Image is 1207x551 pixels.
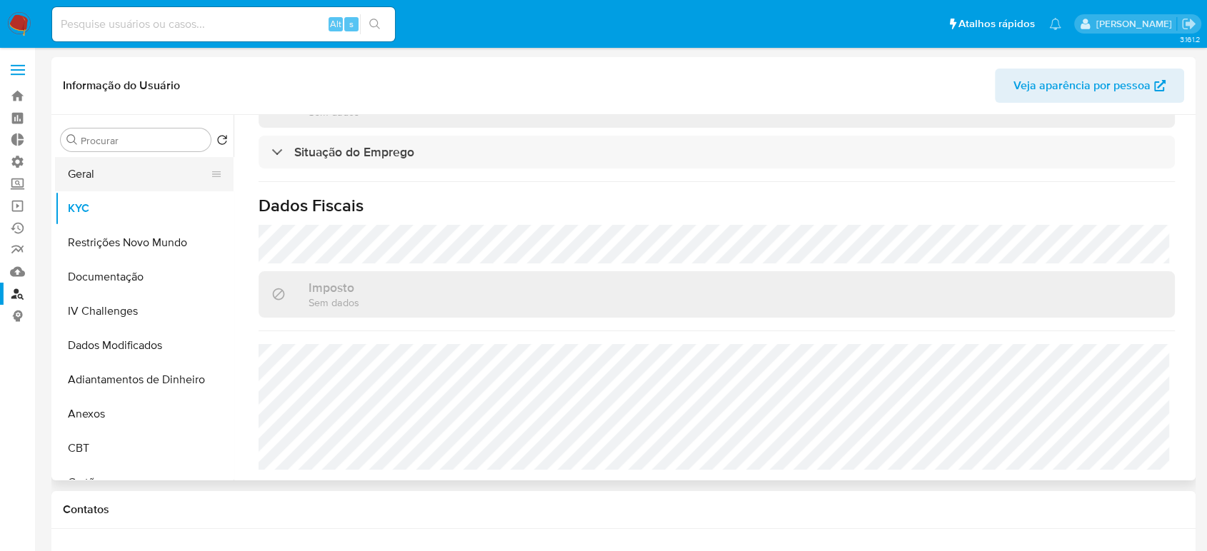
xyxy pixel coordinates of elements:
[330,17,341,31] span: Alt
[55,260,234,294] button: Documentação
[259,271,1175,318] div: ImpostoSem dados
[63,79,180,93] h1: Informação do Usuário
[52,15,395,34] input: Pesquise usuários ou casos...
[55,157,222,191] button: Geral
[958,16,1035,31] span: Atalhos rápidos
[995,69,1184,103] button: Veja aparência por pessoa
[55,294,234,328] button: IV Challenges
[55,397,234,431] button: Anexos
[55,431,234,465] button: CBT
[55,226,234,260] button: Restrições Novo Mundo
[1013,69,1151,103] span: Veja aparência por pessoa
[1181,16,1196,31] a: Sair
[63,502,1184,517] h1: Contatos
[259,195,1175,216] h1: Dados Fiscais
[349,17,354,31] span: s
[81,134,205,147] input: Procurar
[55,363,234,397] button: Adiantamentos de Dinheiro
[66,134,78,146] button: Procurar
[1049,18,1061,30] a: Notificações
[294,144,414,160] h3: Situação do Emprego
[309,105,359,118] p: Sem dados
[55,465,234,500] button: Cartões
[309,280,359,295] h3: Imposto
[259,136,1175,168] div: Situação do Emprego
[216,134,228,150] button: Retornar ao pedido padrão
[309,295,359,309] p: Sem dados
[55,328,234,363] button: Dados Modificados
[55,191,234,226] button: KYC
[360,14,389,34] button: search-icon
[1096,17,1176,31] p: sabrina.lima@mercadopago.com.br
